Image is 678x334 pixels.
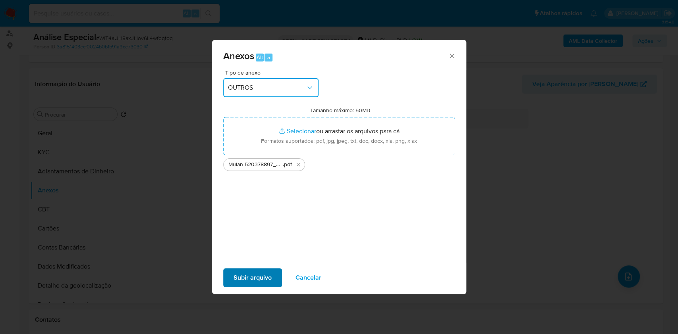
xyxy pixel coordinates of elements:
label: Tamanho máximo: 50MB [310,107,370,114]
span: Mulan 520378897_Francisco Aparecido Holanda Resende 2025_08_19_11_14_39 [228,161,283,169]
span: Alt [257,54,263,61]
span: Subir arquivo [234,269,272,286]
span: OUTROS [228,84,306,92]
button: Fechar [448,52,455,59]
button: OUTROS [223,78,319,97]
button: Excluir Mulan 520378897_Francisco Aparecido Holanda Resende 2025_08_19_11_14_39.pdf [294,160,303,169]
span: a [267,54,270,61]
span: Cancelar [296,269,321,286]
button: Subir arquivo [223,268,282,287]
ul: Arquivos selecionados [223,155,455,171]
button: Cancelar [285,268,332,287]
span: .pdf [283,161,292,169]
span: Anexos [223,49,254,63]
span: Tipo de anexo [225,70,321,75]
